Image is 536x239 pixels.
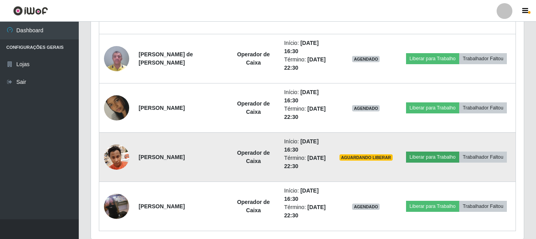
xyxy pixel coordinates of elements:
[237,150,270,164] strong: Operador de Caixa
[284,105,330,121] li: Término:
[406,152,459,163] button: Liberar para Trabalho
[352,56,380,62] span: AGENDADO
[352,204,380,210] span: AGENDADO
[284,137,330,154] li: Início:
[459,152,507,163] button: Trabalhador Faltou
[284,89,319,104] time: [DATE] 16:30
[104,85,129,130] img: 1734698192432.jpeg
[406,53,459,64] button: Liberar para Trabalho
[352,105,380,111] span: AGENDADO
[406,102,459,113] button: Liberar para Trabalho
[284,187,330,203] li: Início:
[104,184,129,229] img: 1725070298663.jpeg
[406,201,459,212] button: Liberar para Trabalho
[284,187,319,202] time: [DATE] 16:30
[237,199,270,213] strong: Operador de Caixa
[459,53,507,64] button: Trabalhador Faltou
[284,138,319,153] time: [DATE] 16:30
[139,154,185,160] strong: [PERSON_NAME]
[13,6,48,16] img: CoreUI Logo
[284,56,330,72] li: Término:
[284,39,330,56] li: Início:
[284,40,319,54] time: [DATE] 16:30
[139,105,185,111] strong: [PERSON_NAME]
[104,140,129,174] img: 1703261513670.jpeg
[237,51,270,66] strong: Operador de Caixa
[459,201,507,212] button: Trabalhador Faltou
[237,100,270,115] strong: Operador de Caixa
[284,88,330,105] li: Início:
[339,154,393,161] span: AGUARDANDO LIBERAR
[104,42,129,75] img: 1734563088725.jpeg
[284,154,330,170] li: Término:
[139,203,185,209] strong: [PERSON_NAME]
[139,51,193,66] strong: [PERSON_NAME] de [PERSON_NAME]
[284,203,330,220] li: Término:
[459,102,507,113] button: Trabalhador Faltou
